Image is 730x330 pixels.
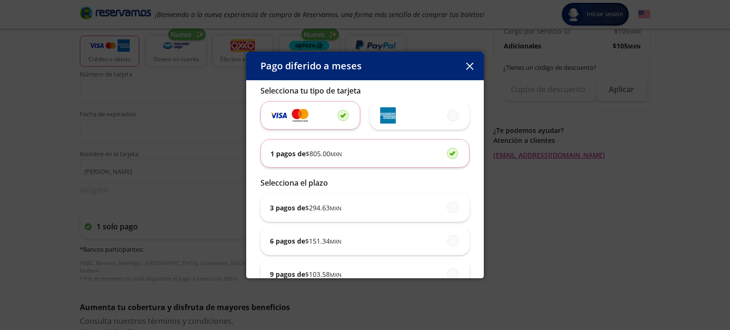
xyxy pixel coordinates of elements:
[330,151,342,158] small: MXN
[305,236,341,246] span: $ 151.34
[330,238,341,245] small: MXN
[270,110,287,121] img: svg+xml;base64,PD94bWwgdmVyc2lvbj0iMS4wIiBlbmNvZGluZz0iVVRGLTgiIHN0YW5kYWxvbmU9Im5vIj8+Cjxzdmcgd2...
[260,85,470,96] p: Selecciona tu tipo de tarjeta
[305,269,341,279] span: $ 103.58
[270,236,341,246] p: 6 pagos de
[270,269,341,279] p: 9 pagos de
[330,205,341,212] small: MXN
[306,149,342,159] span: $ 805.00
[260,177,470,189] p: Selecciona el plazo
[330,271,341,278] small: MXN
[292,108,308,123] img: svg+xml;base64,PD94bWwgdmVyc2lvbj0iMS4wIiBlbmNvZGluZz0iVVRGLTgiIHN0YW5kYWxvbmU9Im5vIj8+Cjxzdmcgd2...
[379,107,396,124] img: svg+xml;base64,PD94bWwgdmVyc2lvbj0iMS4wIiBlbmNvZGluZz0iVVRGLTgiIHN0YW5kYWxvbmU9Im5vIj8+Cjxzdmcgd2...
[305,203,341,213] span: $ 294.63
[270,149,342,159] p: 1 pagos de
[260,59,362,73] p: Pago diferido a meses
[270,203,341,213] p: 3 pagos de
